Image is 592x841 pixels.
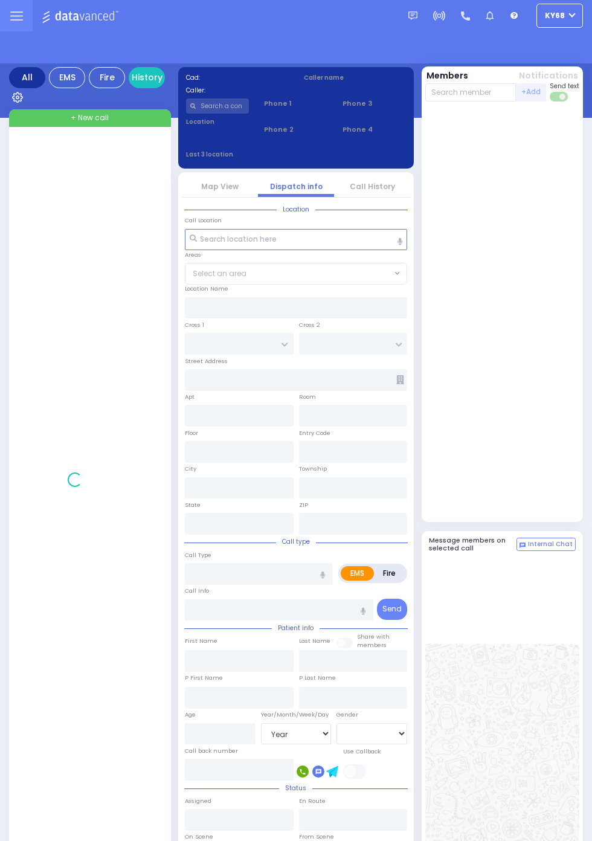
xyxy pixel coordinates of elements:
[299,465,327,473] label: Township
[299,674,336,682] label: P Last Name
[186,150,297,159] label: Last 3 location
[357,641,387,649] span: members
[185,465,196,473] label: City
[279,784,312,793] span: Status
[185,710,196,719] label: Age
[429,536,517,552] h5: Message members on selected call
[185,429,198,437] label: Floor
[89,67,125,88] div: Fire
[516,538,576,551] button: Internal Chat
[185,285,228,293] label: Location Name
[277,205,315,214] span: Location
[129,67,165,88] a: History
[299,321,320,329] label: Cross 2
[185,216,222,225] label: Call Location
[185,321,204,329] label: Cross 1
[272,623,320,633] span: Patient info
[264,98,327,109] span: Phone 1
[49,67,85,88] div: EMS
[343,98,406,109] span: Phone 3
[377,599,407,620] button: Send
[299,637,330,645] label: Last Name
[186,98,249,114] input: Search a contact
[357,633,390,640] small: Share with
[550,82,579,91] span: Send text
[185,587,209,595] label: Call Info
[201,181,239,192] a: Map View
[299,797,326,805] label: En Route
[343,124,406,135] span: Phone 4
[343,747,381,756] label: Use Callback
[264,124,327,135] span: Phone 2
[408,11,417,21] img: message.svg
[261,710,332,719] div: Year/Month/Week/Day
[185,674,223,682] label: P First Name
[185,393,195,401] label: Apt
[185,833,213,841] label: On Scene
[520,543,526,549] img: comment-alt.png
[9,67,45,88] div: All
[276,537,316,546] span: Call type
[71,112,109,123] span: + New call
[299,833,334,841] label: From Scene
[185,229,407,251] input: Search location here
[185,357,228,366] label: Street Address
[550,91,569,103] label: Turn off text
[425,83,516,101] input: Search member
[186,86,289,95] label: Caller:
[186,117,249,126] label: Location
[373,566,405,581] label: Fire
[193,268,246,279] span: Select an area
[519,69,578,82] button: Notifications
[42,8,122,24] img: Logo
[299,393,316,401] label: Room
[528,540,573,549] span: Internal Chat
[536,4,583,28] button: ky68
[185,637,217,645] label: First Name
[186,73,289,82] label: Cad:
[426,69,468,82] button: Members
[185,251,201,259] label: Areas
[336,710,358,719] label: Gender
[185,797,211,805] label: Assigned
[304,73,407,82] label: Caller name
[350,181,395,192] a: Call History
[545,10,565,21] span: ky68
[341,566,374,581] label: EMS
[185,501,201,509] label: State
[299,501,308,509] label: ZIP
[185,551,211,559] label: Call Type
[396,375,404,384] span: Other building occupants
[185,747,238,755] label: Call back number
[270,181,323,192] a: Dispatch info
[299,429,330,437] label: Entry Code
